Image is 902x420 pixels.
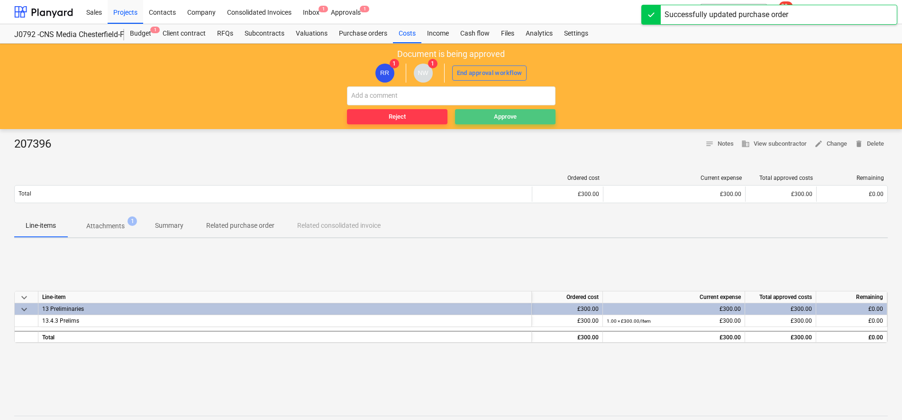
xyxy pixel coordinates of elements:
[749,315,812,327] div: £300.00
[360,6,369,12] span: 1
[38,331,532,343] div: Total
[26,221,56,231] p: Line-items
[820,303,883,315] div: £0.00
[124,24,157,43] div: Budget
[128,216,137,226] span: 1
[749,191,812,197] div: £300.00
[397,48,505,60] p: Document is being approved
[14,30,113,40] div: J0792 -CNS Media Chesterfield-Fit Out
[18,292,30,303] span: keyboard_arrow_down
[393,24,421,43] a: Costs
[380,69,389,76] span: RR
[494,112,517,122] div: Approve
[536,332,599,344] div: £300.00
[38,291,532,303] div: Line-item
[532,291,603,303] div: Ordered cost
[820,315,883,327] div: £0.00
[347,86,556,105] input: Add a comment
[749,175,813,181] div: Total approved costs
[607,332,741,344] div: £300.00
[855,140,863,148] span: delete
[290,24,333,43] a: Valuations
[418,69,428,76] span: NW
[421,24,455,43] a: Income
[607,318,651,324] small: 1.00 × £300.00 / Item
[607,315,741,327] div: £300.00
[414,64,433,83] div: Neil Worstenholme
[333,24,393,43] a: Purchase orders
[738,137,811,151] button: View subcontractor
[536,315,599,327] div: £300.00
[18,304,30,315] span: keyboard_arrow_down
[536,191,599,197] div: £300.00
[455,109,556,124] button: Approve
[607,303,741,315] div: £300.00
[749,303,812,315] div: £300.00
[455,24,495,43] a: Cash flow
[452,65,527,81] button: End approval workflow
[211,24,239,43] a: RFQs
[814,140,823,148] span: edit
[239,24,290,43] a: Subcontracts
[607,175,742,181] div: Current expense
[375,64,394,83] div: Rebecca Revell
[745,291,816,303] div: Total approved costs
[18,190,31,198] p: Total
[811,137,851,151] button: Change
[495,24,520,43] a: Files
[520,24,558,43] a: Analytics
[86,221,125,231] p: Attachments
[816,291,887,303] div: Remaining
[820,191,884,197] div: £0.00
[428,59,437,68] span: 1
[851,137,888,151] button: Delete
[820,332,883,344] div: £0.00
[741,140,750,148] span: business
[814,139,847,149] span: Change
[42,317,79,324] span: 13.4.3 Prelims
[705,139,734,149] span: Notes
[42,303,528,315] div: 13 Preliminaries
[702,137,738,151] button: Notes
[855,374,902,420] iframe: Chat Widget
[206,221,274,231] p: Related purchase order
[155,221,183,231] p: Summary
[558,24,594,43] a: Settings
[749,332,812,344] div: £300.00
[347,109,447,124] button: Reject
[820,175,884,181] div: Remaining
[536,303,599,315] div: £300.00
[319,6,328,12] span: 1
[457,68,522,79] div: End approval workflow
[150,27,160,33] span: 1
[390,59,399,68] span: 1
[157,24,211,43] a: Client contract
[705,140,714,148] span: notes
[389,112,406,122] div: Reject
[607,191,741,197] div: £300.00
[124,24,157,43] a: Budget1
[536,175,600,181] div: Ordered cost
[855,139,884,149] span: Delete
[14,137,59,152] div: 207396
[665,9,788,20] div: Successfully updated purchase order
[741,139,807,149] span: View subcontractor
[603,291,745,303] div: Current expense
